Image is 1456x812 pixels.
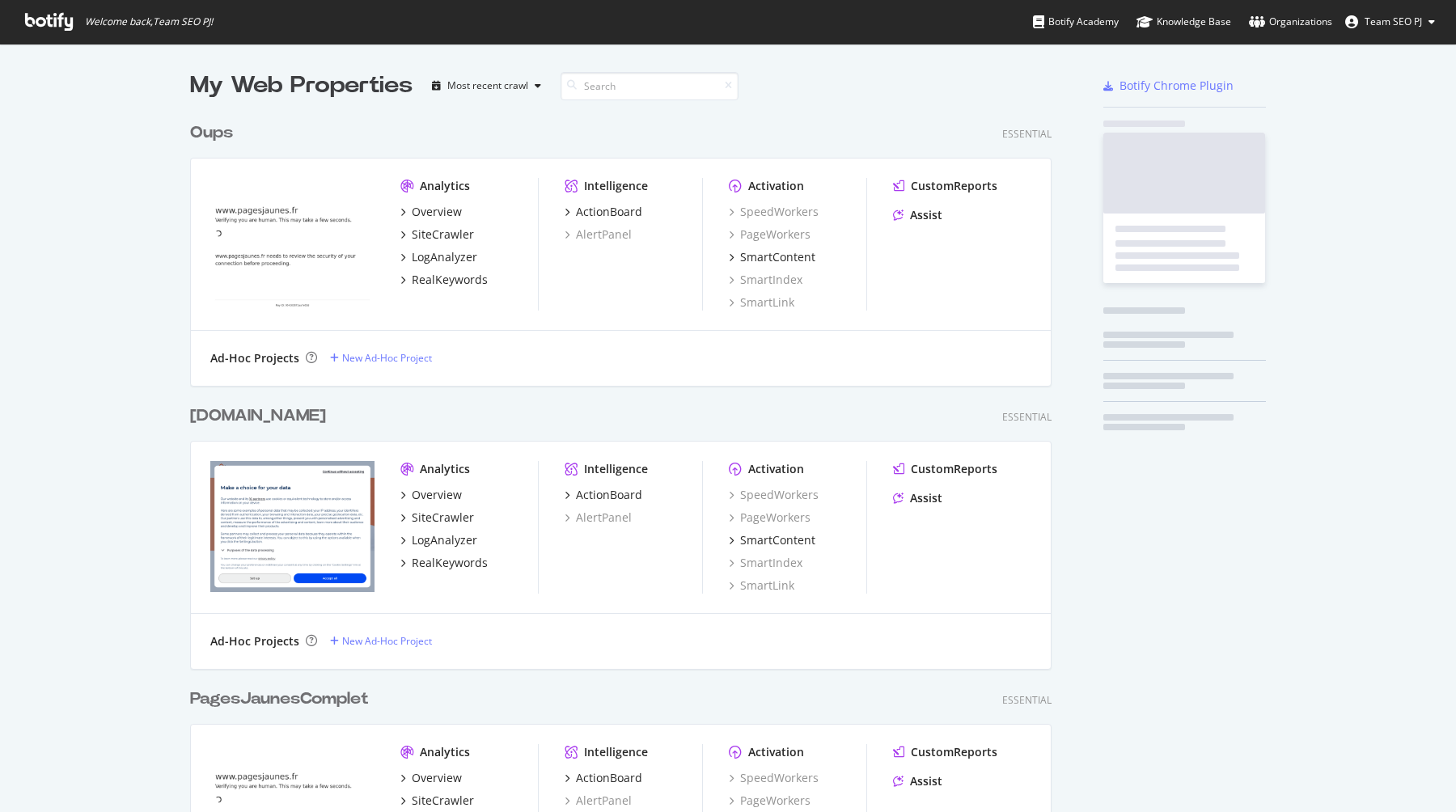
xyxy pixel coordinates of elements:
[420,461,470,477] div: Analytics
[412,555,488,571] div: RealKeywords
[210,350,299,366] div: Ad-Hoc Projects
[910,773,942,789] div: Assist
[412,249,477,265] div: LogAnalyzer
[400,793,474,809] a: SiteCrawler
[911,461,997,477] div: CustomReports
[420,744,470,760] div: Analytics
[1033,14,1119,30] div: Botify Academy
[330,634,432,648] a: New Ad-Hoc Project
[729,510,811,526] a: PageWorkers
[1136,14,1231,30] div: Knowledge Base
[565,204,642,220] a: ActionBoard
[576,770,642,786] div: ActionBoard
[893,178,997,194] a: CustomReports
[190,121,239,145] a: Oups
[576,487,642,503] div: ActionBoard
[1002,693,1052,707] div: Essential
[412,510,474,526] div: SiteCrawler
[893,490,942,506] a: Assist
[893,773,942,789] a: Assist
[412,487,462,503] div: Overview
[1120,78,1234,94] div: Botify Chrome Plugin
[910,207,942,223] div: Assist
[584,178,648,194] div: Intelligence
[85,15,213,28] span: Welcome back, Team SEO PJ !
[1002,127,1052,141] div: Essential
[425,73,548,99] button: Most recent crawl
[565,487,642,503] a: ActionBoard
[400,532,477,548] a: LogAnalyzer
[342,351,432,365] div: New Ad-Hoc Project
[565,510,632,526] a: AlertPanel
[412,770,462,786] div: Overview
[420,178,470,194] div: Analytics
[729,204,819,220] a: SpeedWorkers
[748,461,804,477] div: Activation
[400,487,462,503] a: Overview
[330,351,432,365] a: New Ad-Hoc Project
[400,770,462,786] a: Overview
[190,70,413,102] div: My Web Properties
[400,272,488,288] a: RealKeywords
[342,634,432,648] div: New Ad-Hoc Project
[729,555,802,571] a: SmartIndex
[210,633,299,649] div: Ad-Hoc Projects
[447,81,528,91] div: Most recent crawl
[400,555,488,571] a: RealKeywords
[1103,78,1234,94] a: Botify Chrome Plugin
[740,532,815,548] div: SmartContent
[584,744,648,760] div: Intelligence
[729,770,819,786] a: SpeedWorkers
[911,744,997,760] div: CustomReports
[400,226,474,243] a: SiteCrawler
[1002,410,1052,424] div: Essential
[910,490,942,506] div: Assist
[729,577,794,594] a: SmartLink
[565,770,642,786] a: ActionBoard
[190,404,332,428] a: [DOMAIN_NAME]
[729,793,811,809] a: PageWorkers
[1332,9,1448,35] button: Team SEO PJ
[190,404,326,428] div: [DOMAIN_NAME]
[412,532,477,548] div: LogAnalyzer
[565,226,632,243] a: AlertPanel
[412,204,462,220] div: Overview
[190,121,233,145] div: Oups
[190,687,375,711] a: PagesJaunesComplet
[400,249,477,265] a: LogAnalyzer
[210,461,375,592] img: www.ootravaux.fr
[748,744,804,760] div: Activation
[740,249,815,265] div: SmartContent
[412,793,474,809] div: SiteCrawler
[893,207,942,223] a: Assist
[729,294,794,311] a: SmartLink
[748,178,804,194] div: Activation
[729,272,802,288] a: SmartIndex
[1249,14,1332,30] div: Organizations
[400,204,462,220] a: Overview
[729,226,811,243] a: PageWorkers
[584,461,648,477] div: Intelligence
[729,487,819,503] a: SpeedWorkers
[190,687,369,711] div: PagesJaunesComplet
[893,461,997,477] a: CustomReports
[893,744,997,760] a: CustomReports
[576,204,642,220] div: ActionBoard
[729,249,815,265] a: SmartContent
[911,178,997,194] div: CustomReports
[565,793,632,809] div: AlertPanel
[210,178,375,309] img: www.pagesjaunes.fr/oups
[412,226,474,243] div: SiteCrawler
[400,510,474,526] a: SiteCrawler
